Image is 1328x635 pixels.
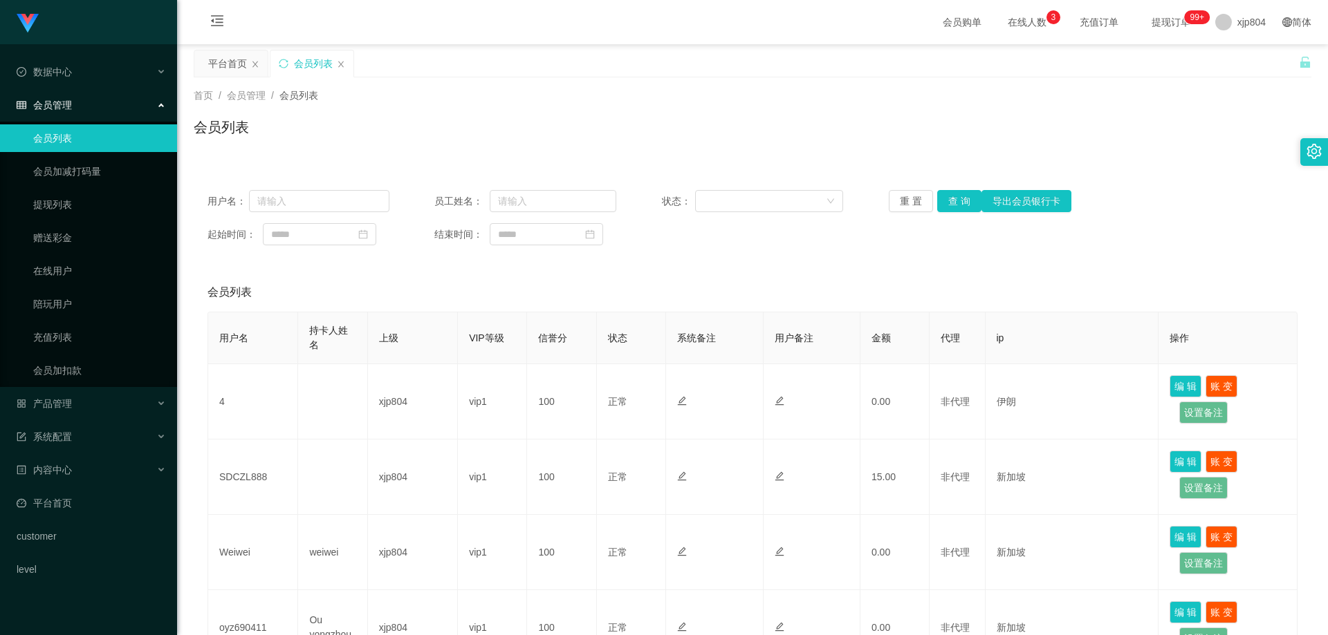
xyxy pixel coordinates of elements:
span: 会员列表 [279,90,318,101]
a: 会员加减打码量 [33,158,166,185]
button: 编 辑 [1170,526,1201,548]
i: 图标: profile [17,465,26,475]
span: 正常 [608,471,627,482]
td: SDCZL888 [208,439,298,515]
span: 非代理 [941,547,970,558]
h1: 会员列表 [194,117,249,138]
td: xjp804 [368,439,458,515]
span: 数据中心 [17,66,72,77]
i: 图标: unlock [1299,56,1311,68]
span: 系统备注 [677,332,716,343]
td: 0.00 [860,515,930,590]
td: 100 [527,515,596,590]
button: 编 辑 [1170,601,1201,623]
span: 产品管理 [17,398,72,409]
span: 首页 [194,90,213,101]
a: 图标: dashboard平台首页 [17,489,166,517]
button: 账 变 [1206,601,1237,623]
td: vip1 [458,439,527,515]
span: VIP等级 [469,332,504,343]
p: 3 [1051,10,1055,24]
a: customer [17,522,166,550]
span: 结束时间： [434,227,490,242]
div: 会员列表 [294,50,333,77]
button: 编 辑 [1170,451,1201,473]
span: 起始时间： [207,227,263,242]
td: Weiwei [208,515,298,590]
span: 信誉分 [538,332,567,343]
span: 代理 [941,332,960,343]
span: 用户名 [219,332,248,343]
a: 会员列表 [33,124,166,152]
i: 图标: form [17,432,26,442]
i: 图标: edit [775,471,784,481]
span: 在线人数 [1001,17,1053,27]
button: 账 变 [1206,526,1237,548]
button: 账 变 [1206,375,1237,397]
button: 设置备注 [1179,552,1228,574]
td: 15.00 [860,439,930,515]
input: 请输入 [490,190,616,212]
a: level [17,556,166,583]
img: logo.9652507e.png [17,14,39,33]
span: / [271,90,274,101]
span: / [219,90,221,101]
i: 图标: edit [775,396,784,406]
span: 操作 [1170,332,1189,343]
span: 充值订单 [1073,17,1125,27]
td: vip1 [458,364,527,439]
span: 用户名： [207,194,249,209]
td: 新加坡 [986,515,1159,590]
span: 内容中心 [17,464,72,475]
span: 非代理 [941,396,970,407]
td: 100 [527,364,596,439]
i: 图标: edit [677,622,687,632]
sup: 281 [1185,10,1210,24]
button: 设置备注 [1179,477,1228,499]
i: 图标: close [337,60,345,68]
i: 图标: edit [677,471,687,481]
span: 金额 [871,332,891,343]
a: 陪玩用户 [33,290,166,318]
sup: 3 [1046,10,1060,24]
a: 赠送彩金 [33,224,166,252]
i: 图标: check-circle-o [17,67,26,77]
button: 编 辑 [1170,375,1201,397]
a: 会员加扣款 [33,357,166,384]
span: 员工姓名： [434,194,490,209]
span: 正常 [608,547,627,558]
button: 重 置 [889,190,933,212]
td: 伊朗 [986,364,1159,439]
i: 图标: edit [677,547,687,556]
a: 提现列表 [33,191,166,218]
i: 图标: calendar [585,229,595,239]
span: 正常 [608,396,627,407]
i: 图标: appstore-o [17,399,26,408]
td: 0.00 [860,364,930,439]
span: 状态： [662,194,696,209]
a: 充值列表 [33,323,166,351]
span: 会员管理 [227,90,266,101]
button: 导出会员银行卡 [981,190,1071,212]
button: 账 变 [1206,451,1237,473]
i: 图标: sync [279,59,288,68]
span: 会员列表 [207,284,252,301]
i: 图标: setting [1307,144,1322,159]
span: 提现订单 [1145,17,1197,27]
button: 设置备注 [1179,401,1228,424]
span: ip [997,332,1004,343]
i: 图标: table [17,100,26,110]
i: 图标: global [1282,17,1292,27]
span: 非代理 [941,622,970,633]
i: 图标: edit [677,396,687,406]
i: 图标: menu-fold [194,1,241,45]
td: xjp804 [368,515,458,590]
button: 查 询 [937,190,981,212]
td: 新加坡 [986,439,1159,515]
span: 非代理 [941,471,970,482]
a: 在线用户 [33,257,166,285]
td: 4 [208,364,298,439]
i: 图标: down [827,197,835,207]
span: 上级 [379,332,398,343]
span: 状态 [608,332,627,343]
